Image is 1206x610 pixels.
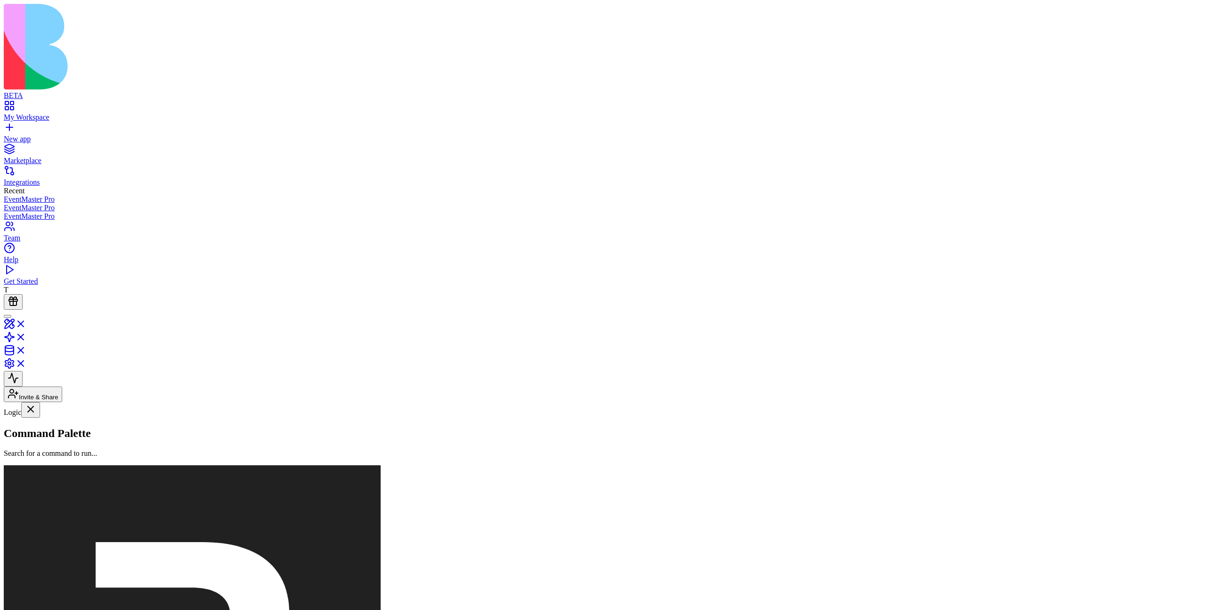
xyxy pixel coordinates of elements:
[4,126,1202,143] a: New app
[4,105,1202,122] a: My Workspace
[4,269,1202,286] a: Get Started
[4,277,1202,286] div: Get Started
[4,195,1202,204] a: EventMaster Pro
[4,427,1202,440] h2: Command Palette
[4,234,1202,242] div: Team
[4,178,1202,187] div: Integrations
[4,408,21,416] span: Logic
[4,157,1202,165] div: Marketplace
[4,170,1202,187] a: Integrations
[4,449,1202,458] p: Search for a command to run...
[4,256,1202,264] div: Help
[4,225,1202,242] a: Team
[4,91,1202,100] div: BETA
[4,286,8,294] span: T
[4,83,1202,100] a: BETA
[4,187,24,195] span: Recent
[4,135,1202,143] div: New app
[4,212,1202,221] a: EventMaster Pro
[4,204,1202,212] a: EventMaster Pro
[4,4,383,90] img: logo
[4,148,1202,165] a: Marketplace
[4,387,62,402] button: Invite & Share
[4,247,1202,264] a: Help
[4,113,1202,122] div: My Workspace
